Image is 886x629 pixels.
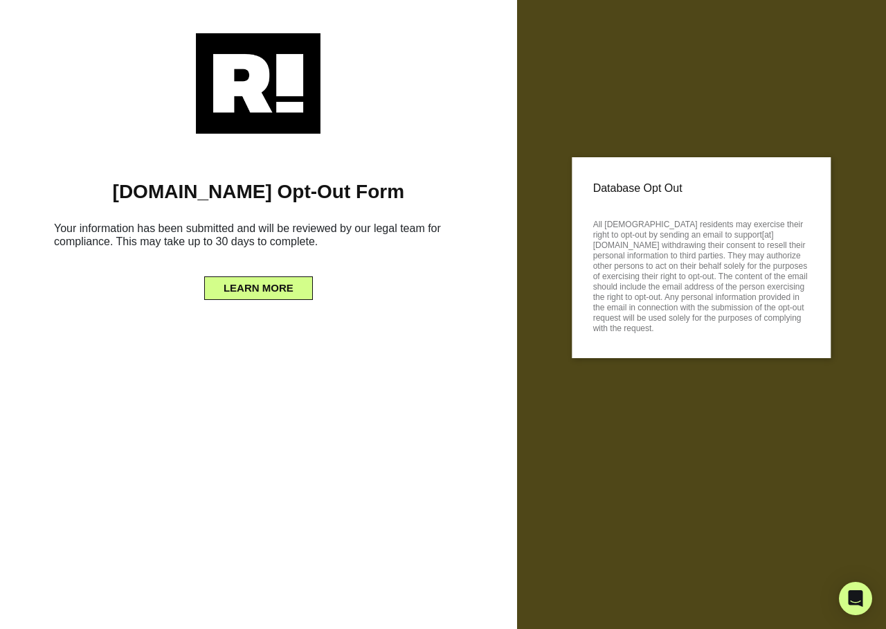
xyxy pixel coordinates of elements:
p: All [DEMOGRAPHIC_DATA] residents may exercise their right to opt-out by sending an email to suppo... [593,215,810,334]
h6: Your information has been submitted and will be reviewed by our legal team for compliance. This m... [21,216,496,259]
h1: [DOMAIN_NAME] Opt-Out Form [21,180,496,204]
p: Database Opt Out [593,178,810,199]
a: LEARN MORE [204,278,313,290]
button: LEARN MORE [204,276,313,300]
div: Open Intercom Messenger [839,582,872,615]
img: Retention.com [196,33,320,134]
